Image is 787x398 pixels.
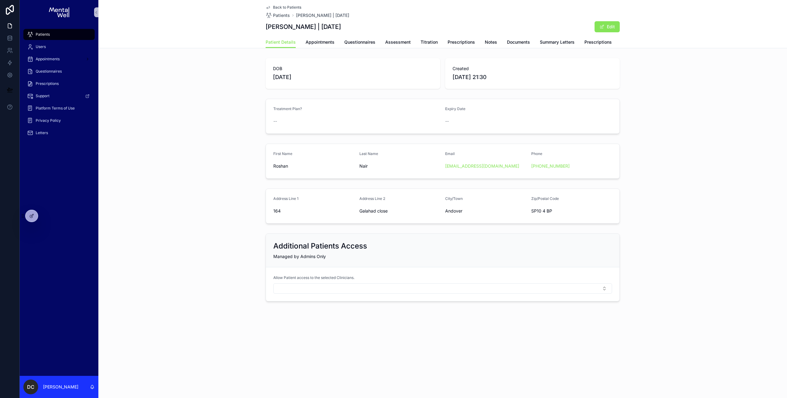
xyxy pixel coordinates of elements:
[49,7,69,17] img: App logo
[344,37,375,49] a: Questionnaires
[36,81,59,86] span: Prescriptions
[445,118,449,124] span: --
[359,163,441,169] span: Nair
[485,39,497,45] span: Notes
[421,39,438,45] span: Titration
[531,151,542,156] span: Phone
[273,241,367,251] h2: Additional Patients Access
[273,12,290,18] span: Patients
[531,196,559,201] span: Zip/Postal Code
[273,5,301,10] span: Back to Patients
[27,383,34,391] span: DC
[36,118,61,123] span: Privacy Policy
[445,106,465,111] span: Expiry Date
[485,37,497,49] a: Notes
[23,29,95,40] a: Patients
[540,37,575,49] a: Summary Letters
[359,151,378,156] span: Last Name
[385,39,411,45] span: Assessment
[23,127,95,138] a: Letters
[584,37,612,49] a: Prescriptions
[36,44,46,49] span: Users
[584,39,612,45] span: Prescriptions
[266,37,296,48] a: Patient Details
[531,163,570,169] a: [PHONE_NUMBER]
[36,130,48,135] span: Letters
[273,196,299,201] span: Address Line 1
[23,54,95,65] a: Appointments
[273,73,433,82] span: [DATE]
[359,208,441,214] span: Galahad close
[507,39,530,45] span: Documents
[23,66,95,77] a: Questionnaires
[445,163,519,169] a: [EMAIL_ADDRESS][DOMAIN_NAME]
[36,69,62,74] span: Questionnaires
[453,73,612,82] span: [DATE] 21:30
[306,39,334,45] span: Appointments
[273,106,302,111] span: Treatment Plan?
[273,118,277,124] span: --
[540,39,575,45] span: Summary Letters
[36,57,60,62] span: Appointments
[359,196,385,201] span: Address Line 2
[445,196,463,201] span: City/Town
[531,208,612,214] span: SP10 4 BP
[20,25,98,146] div: scrollable content
[421,37,438,49] a: Titration
[273,66,433,72] span: DOB
[385,37,411,49] a: Assessment
[266,5,301,10] a: Back to Patients
[266,39,296,45] span: Patient Details
[273,151,292,156] span: First Name
[306,37,334,49] a: Appointments
[36,32,50,37] span: Patients
[595,21,620,32] button: Edit
[273,163,354,169] span: Roshan
[296,12,349,18] a: [PERSON_NAME] | [DATE]
[23,78,95,89] a: Prescriptions
[445,208,526,214] span: Andover
[344,39,375,45] span: Questionnaires
[23,103,95,114] a: Platform Terms of Use
[36,94,49,98] span: Support
[448,39,475,45] span: Prescriptions
[23,90,95,101] a: Support
[23,115,95,126] a: Privacy Policy
[43,384,78,390] p: [PERSON_NAME]
[453,66,612,72] span: Created
[445,151,455,156] span: Email
[266,12,290,18] a: Patients
[273,275,354,280] span: Allow Patient access to the selected Clinicians.
[448,37,475,49] a: Prescriptions
[273,208,354,214] span: 164
[273,283,612,294] button: Select Button
[36,106,75,111] span: Platform Terms of Use
[23,41,95,52] a: Users
[507,37,530,49] a: Documents
[273,254,326,259] span: Managed by Admins Only
[266,22,341,31] h1: [PERSON_NAME] | [DATE]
